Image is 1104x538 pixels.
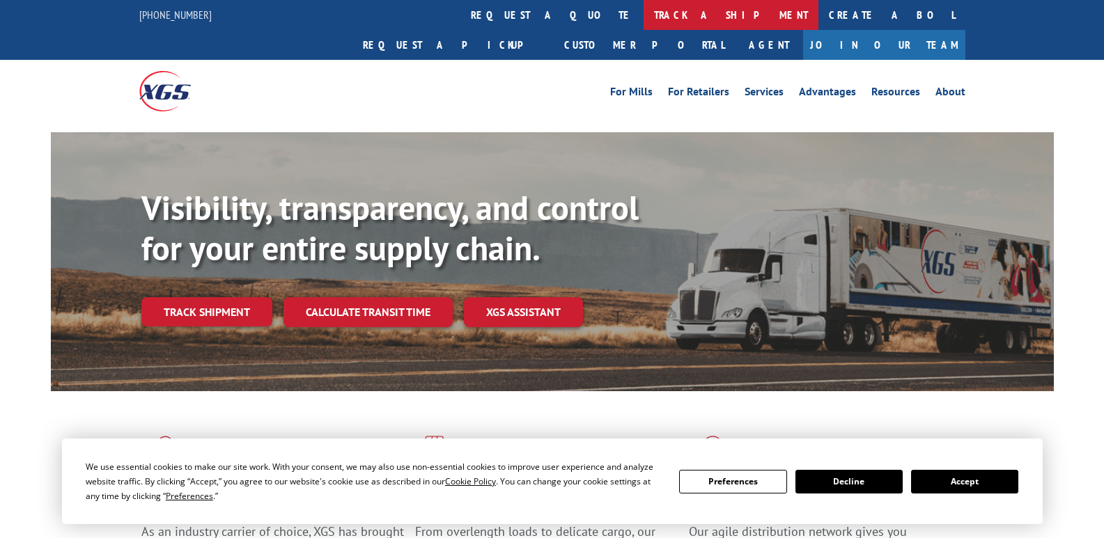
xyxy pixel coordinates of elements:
[911,470,1018,493] button: Accept
[803,30,965,60] a: Join Our Team
[689,436,737,472] img: xgs-icon-flagship-distribution-model-red
[62,438,1043,524] div: Cookie Consent Prompt
[871,86,920,102] a: Resources
[415,436,448,472] img: xgs-icon-focused-on-flooring-red
[610,86,653,102] a: For Mills
[679,470,786,493] button: Preferences
[735,30,803,60] a: Agent
[352,30,554,60] a: Request a pickup
[668,86,729,102] a: For Retailers
[86,459,662,503] div: We use essential cookies to make our site work. With your consent, we may also use non-essential ...
[445,475,496,487] span: Cookie Policy
[283,297,453,327] a: Calculate transit time
[166,490,213,502] span: Preferences
[795,470,903,493] button: Decline
[139,8,212,22] a: [PHONE_NUMBER]
[141,186,639,269] b: Visibility, transparency, and control for your entire supply chain.
[141,436,185,472] img: xgs-icon-total-supply-chain-intelligence-red
[799,86,856,102] a: Advantages
[554,30,735,60] a: Customer Portal
[464,297,583,327] a: XGS ASSISTANT
[745,86,784,102] a: Services
[935,86,965,102] a: About
[141,297,272,326] a: Track shipment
